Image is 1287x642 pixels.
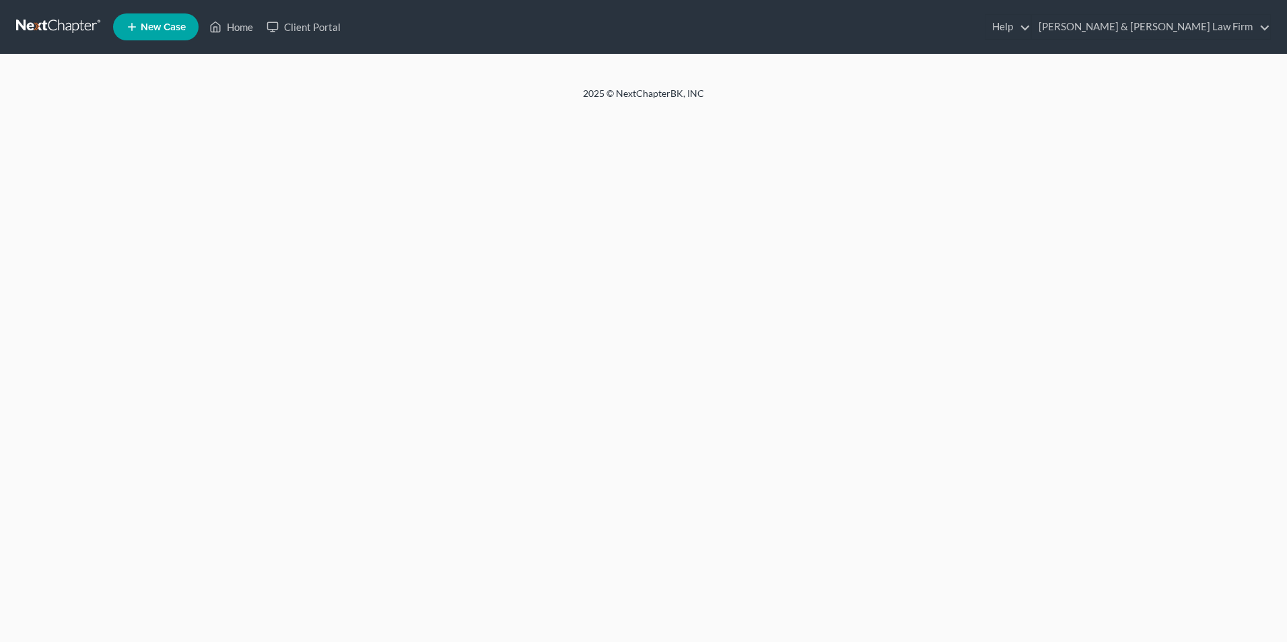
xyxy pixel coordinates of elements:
a: Client Portal [260,15,347,39]
div: 2025 © NextChapterBK, INC [260,87,1027,111]
new-legal-case-button: New Case [113,13,199,40]
a: Home [203,15,260,39]
a: [PERSON_NAME] & [PERSON_NAME] Law Firm [1032,15,1270,39]
a: Help [985,15,1031,39]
